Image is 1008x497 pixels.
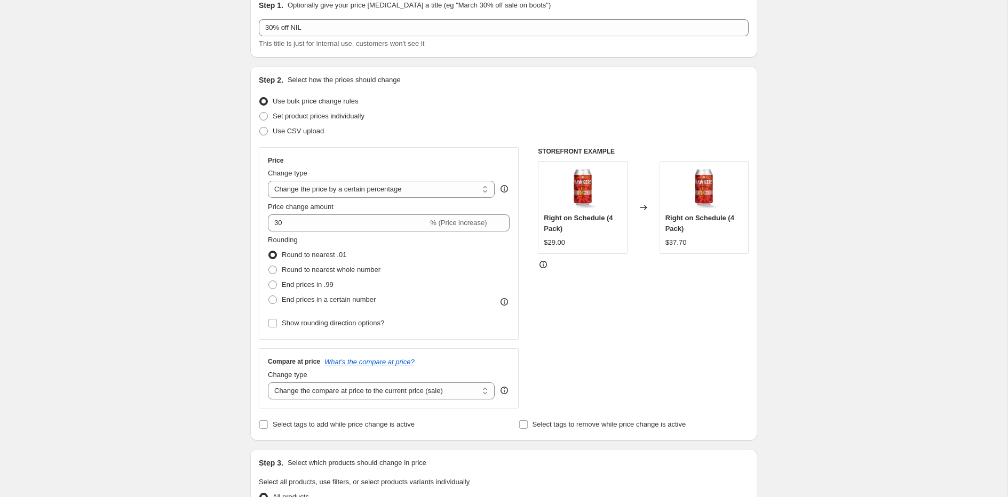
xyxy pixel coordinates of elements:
div: help [499,183,510,194]
p: Select which products should change in price [288,458,426,468]
div: $37.70 [665,237,687,248]
span: Change type [268,169,307,177]
div: help [499,385,510,396]
img: right-on-schedule-with-shadow_729dff5a-9f75-4ccf-9f1a-9d1ab96cd903_80x.png [561,167,604,210]
span: End prices in a certain number [282,295,376,303]
span: This title is just for internal use, customers won't see it [259,39,424,47]
span: Select tags to add while price change is active [273,420,415,428]
span: Show rounding direction options? [282,319,384,327]
span: Set product prices individually [273,112,364,120]
span: Select all products, use filters, or select products variants individually [259,478,470,486]
span: Round to nearest whole number [282,266,380,274]
span: Use bulk price change rules [273,97,358,105]
span: Use CSV upload [273,127,324,135]
h3: Compare at price [268,357,320,366]
span: Rounding [268,236,298,244]
h2: Step 3. [259,458,283,468]
span: Right on Schedule (4 Pack) [544,214,613,233]
input: 30% off holiday sale [259,19,749,36]
p: Select how the prices should change [288,75,401,85]
span: End prices in .99 [282,280,334,288]
img: right-on-schedule-with-shadow_729dff5a-9f75-4ccf-9f1a-9d1ab96cd903_80x.png [682,167,725,210]
h2: Step 2. [259,75,283,85]
h6: STOREFRONT EXAMPLE [538,147,749,156]
span: Price change amount [268,203,334,211]
span: Change type [268,371,307,379]
span: Right on Schedule (4 Pack) [665,214,734,233]
span: Select tags to remove while price change is active [533,420,686,428]
span: Round to nearest .01 [282,251,346,259]
input: -15 [268,214,428,231]
div: $29.00 [544,237,565,248]
h3: Price [268,156,283,165]
span: % (Price increase) [430,219,487,227]
button: What's the compare at price? [324,358,415,366]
